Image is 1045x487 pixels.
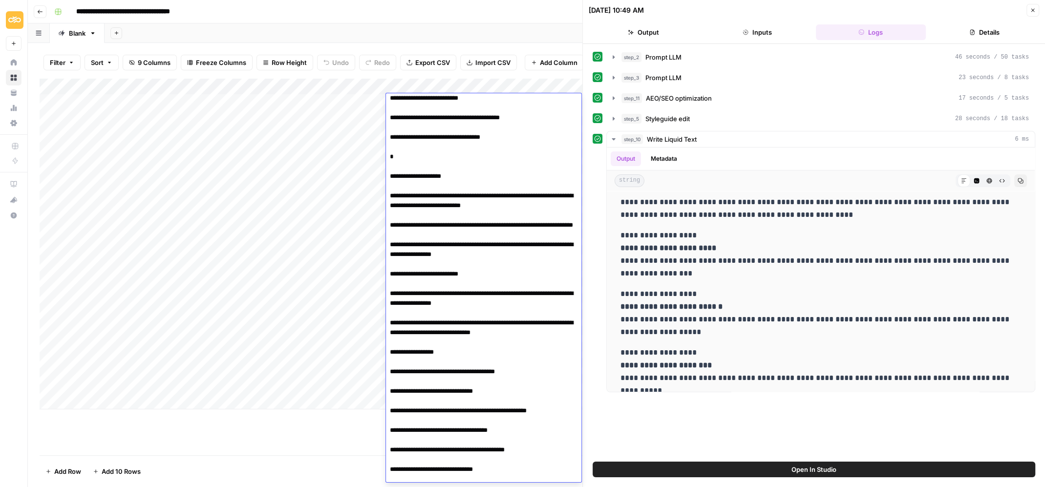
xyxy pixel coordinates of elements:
button: 17 seconds / 5 tasks [607,90,1035,106]
a: Browse [6,70,21,85]
button: 9 Columns [123,55,177,70]
button: 46 seconds / 50 tasks [607,49,1035,65]
span: Filter [50,58,65,67]
span: 28 seconds / 18 tasks [955,114,1029,123]
a: Blank [50,23,105,43]
span: 6 ms [1015,135,1029,144]
button: Sort [85,55,119,70]
div: What's new? [6,192,21,207]
span: step_3 [621,73,641,83]
span: 46 seconds / 50 tasks [955,53,1029,62]
span: AEO/SEO optimization [646,93,712,103]
span: Import CSV [475,58,511,67]
div: Blank [69,28,85,38]
span: 17 seconds / 5 tasks [959,94,1029,103]
button: Add Column [525,55,584,70]
button: Help + Support [6,208,21,223]
span: step_11 [621,93,642,103]
button: Metadata [645,151,683,166]
span: Add 10 Rows [102,466,141,476]
span: Freeze Columns [196,58,246,67]
a: AirOps Academy [6,176,21,192]
a: Your Data [6,85,21,101]
button: Export CSV [400,55,456,70]
span: 23 seconds / 8 tasks [959,73,1029,82]
span: Undo [332,58,349,67]
span: 9 Columns [138,58,171,67]
button: 6 ms [607,131,1035,147]
div: 6 ms [607,148,1035,392]
a: Home [6,55,21,70]
button: Row Height [256,55,313,70]
span: Sort [91,58,104,67]
button: Freeze Columns [181,55,253,70]
span: Styleguide edit [645,114,690,124]
span: string [615,174,644,187]
button: What's new? [6,192,21,208]
button: Redo [359,55,396,70]
span: Add Column [540,58,577,67]
span: step_2 [621,52,641,62]
span: Open In Studio [791,465,836,474]
button: Import CSV [460,55,517,70]
button: Inputs [703,24,812,40]
div: [DATE] 10:49 AM [589,5,644,15]
span: Row Height [272,58,307,67]
button: Undo [317,55,355,70]
button: Filter [43,55,81,70]
span: step_5 [621,114,641,124]
span: Add Row [54,466,81,476]
button: Add 10 Rows [87,464,147,479]
a: Usage [6,100,21,116]
button: 28 seconds / 18 tasks [607,111,1035,127]
span: Prompt LLM [645,52,682,62]
span: Redo [374,58,390,67]
button: Details [930,24,1040,40]
button: 23 seconds / 8 tasks [607,70,1035,85]
span: step_10 [621,134,643,144]
img: Sinch Logo [6,11,23,29]
button: Workspace: Sinch [6,8,21,32]
span: Prompt LLM [645,73,682,83]
a: Settings [6,115,21,131]
button: Output [589,24,699,40]
button: Add Row [40,464,87,479]
button: Output [611,151,641,166]
button: Open In Studio [593,462,1035,477]
span: Export CSV [415,58,450,67]
span: Write Liquid Text [647,134,697,144]
button: Logs [816,24,926,40]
